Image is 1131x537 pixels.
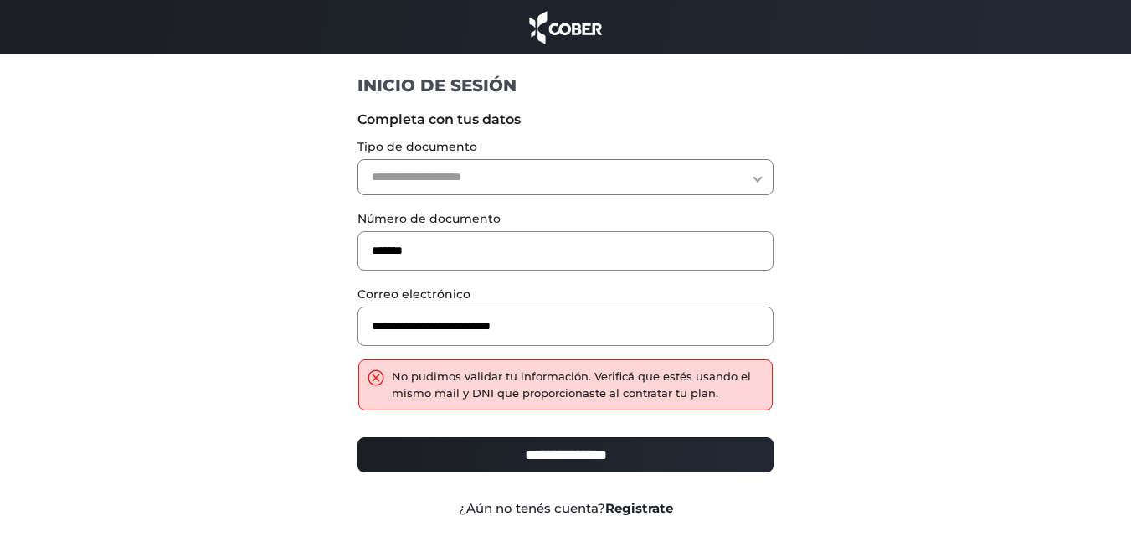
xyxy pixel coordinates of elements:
label: Tipo de documento [357,138,774,156]
img: cober_marca.png [525,8,607,46]
label: Número de documento [357,210,774,228]
label: Correo electrónico [357,286,774,303]
label: Completa con tus datos [357,110,774,130]
h1: INICIO DE SESIÓN [357,75,774,96]
div: No pudimos validar tu información. Verificá que estés usando el mismo mail y DNI que proporcionas... [392,369,763,401]
a: Registrate [605,500,673,516]
div: ¿Aún no tenés cuenta? [345,499,786,519]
